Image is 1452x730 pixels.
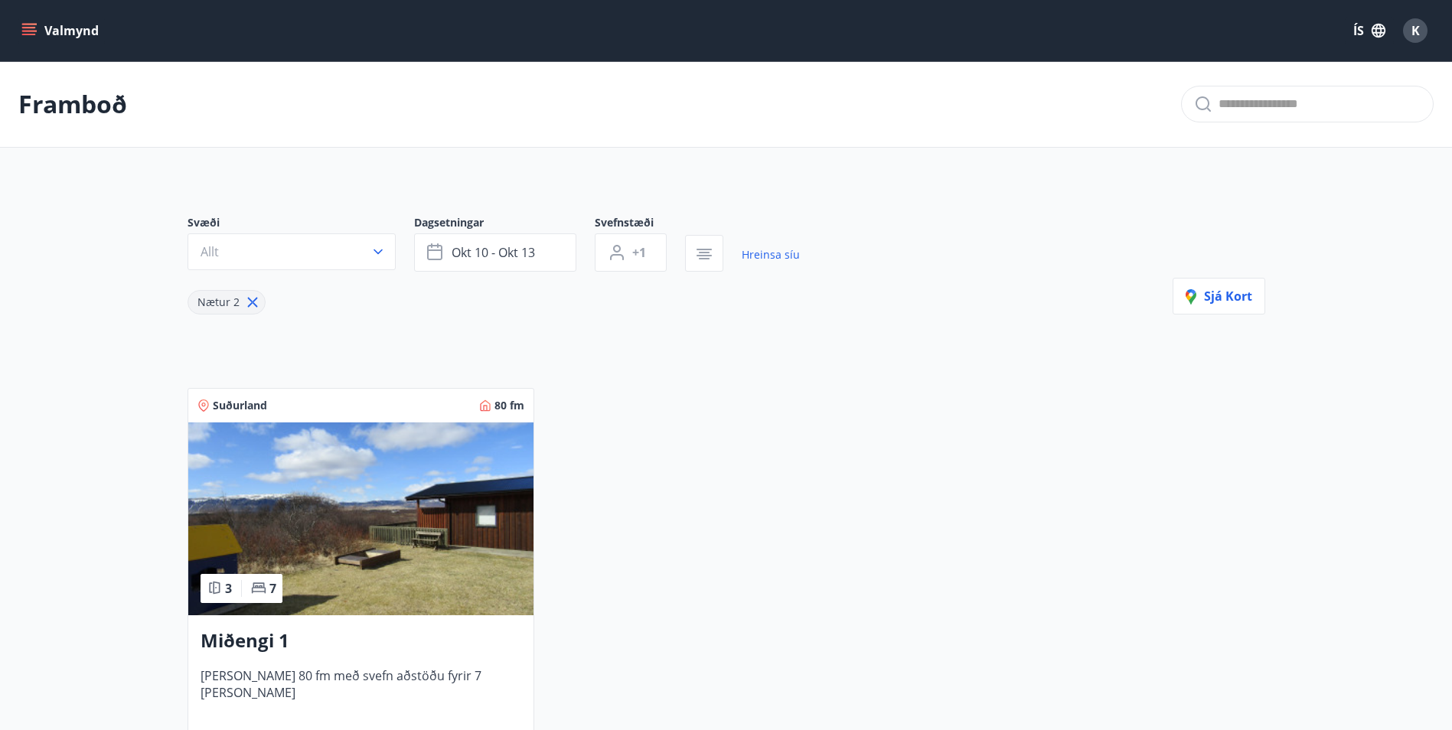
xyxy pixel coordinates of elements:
button: Sjá kort [1173,278,1265,314]
span: Nætur 2 [197,295,240,309]
span: 3 [225,580,232,597]
button: K [1397,12,1434,49]
div: Nætur 2 [188,290,266,314]
button: Allt [188,233,396,270]
span: Svefnstæði [595,215,685,233]
span: Allt [201,243,219,260]
button: +1 [595,233,667,272]
button: menu [18,17,105,44]
button: ÍS [1345,17,1394,44]
h3: Miðengi 1 [201,627,521,655]
button: okt 10 - okt 13 [414,233,576,272]
p: Framboð [18,87,127,121]
span: Suðurland [213,398,267,413]
span: okt 10 - okt 13 [452,244,535,261]
span: K [1411,22,1420,39]
span: [PERSON_NAME] 80 fm með svefn aðstöðu fyrir 7 [PERSON_NAME] [201,667,521,718]
span: +1 [632,244,646,261]
img: Paella dish [188,422,533,615]
a: Hreinsa síu [742,238,800,272]
span: 80 fm [494,398,524,413]
span: Sjá kort [1186,288,1252,305]
span: 7 [269,580,276,597]
span: Svæði [188,215,414,233]
span: Dagsetningar [414,215,595,233]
